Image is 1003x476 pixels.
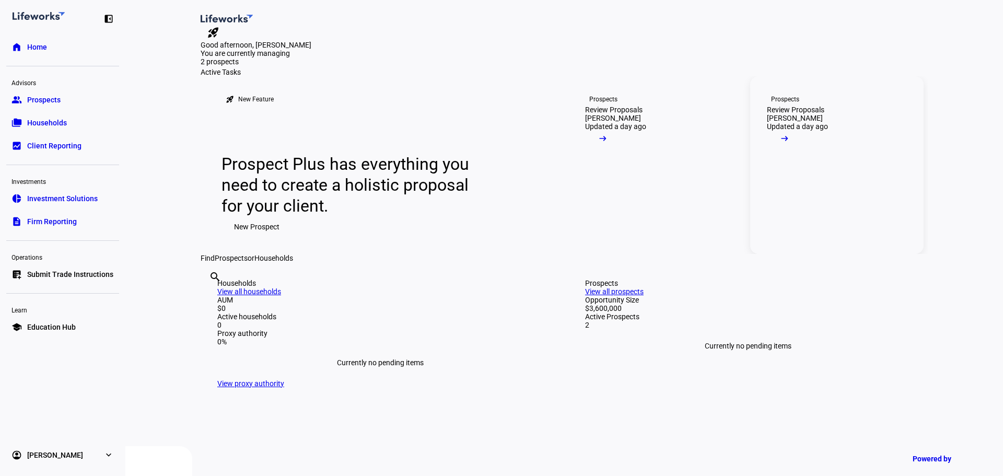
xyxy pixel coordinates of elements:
button: New Prospect [221,216,292,237]
mat-icon: rocket_launch [226,95,234,103]
div: Advisors [6,75,119,89]
span: Home [27,42,47,52]
span: Submit Trade Instructions [27,269,113,280]
span: Prospects [27,95,61,105]
mat-icon: rocket_launch [207,26,219,39]
eth-mat-symbol: folder_copy [11,118,22,128]
div: Review Proposals [767,106,824,114]
a: homeHome [6,37,119,57]
span: Client Reporting [27,141,81,151]
a: ProspectsReview Proposals[PERSON_NAME]Updated a day ago [750,76,924,254]
a: groupProspects [6,89,119,110]
a: bid_landscapeClient Reporting [6,135,119,156]
div: [PERSON_NAME] [767,114,823,122]
div: Households [217,279,543,287]
div: Active households [217,312,543,321]
span: Prospects [215,254,248,262]
div: 0% [217,338,543,346]
div: Good afternoon, [PERSON_NAME] [201,41,928,49]
eth-mat-symbol: pie_chart [11,193,22,204]
div: AUM [217,296,543,304]
eth-mat-symbol: home [11,42,22,52]
input: Enter name of prospect or household [209,285,211,297]
eth-mat-symbol: account_circle [11,450,22,460]
div: Updated a day ago [767,122,828,131]
eth-mat-symbol: expand_more [103,450,114,460]
div: Review Proposals [585,106,643,114]
a: pie_chartInvestment Solutions [6,188,119,209]
div: [PERSON_NAME] [585,114,641,122]
a: View all prospects [585,287,644,296]
div: Find or [201,254,928,262]
div: Active Prospects [585,312,911,321]
div: Prospects [771,95,799,103]
div: Active Tasks [201,68,928,76]
eth-mat-symbol: description [11,216,22,227]
div: Investments [6,173,119,188]
div: $3,600,000 [585,304,911,312]
div: Currently no pending items [217,346,543,379]
div: New Feature [238,95,274,103]
div: Prospect Plus has everything you need to create a holistic proposal for your client. [221,154,479,216]
eth-mat-symbol: list_alt_add [11,269,22,280]
div: Prospects [589,95,617,103]
eth-mat-symbol: left_panel_close [103,14,114,24]
span: Education Hub [27,322,76,332]
span: New Prospect [234,216,279,237]
div: 2 prospects [201,57,305,66]
a: Powered by [907,449,987,468]
span: Investment Solutions [27,193,98,204]
a: descriptionFirm Reporting [6,211,119,232]
div: 0 [217,321,543,329]
eth-mat-symbol: bid_landscape [11,141,22,151]
div: Prospects [585,279,911,287]
div: Learn [6,302,119,317]
a: folder_copyHouseholds [6,112,119,133]
div: 2 [585,321,911,329]
a: ProspectsReview Proposals[PERSON_NAME]Updated a day ago [568,76,742,254]
span: Households [27,118,67,128]
span: Households [254,254,293,262]
div: Currently no pending items [585,329,911,363]
mat-icon: search [209,271,221,283]
a: View proxy authority [217,379,284,388]
mat-icon: arrow_right_alt [598,133,608,144]
span: Firm Reporting [27,216,77,227]
div: Updated a day ago [585,122,646,131]
mat-icon: arrow_right_alt [779,133,790,144]
div: Opportunity Size [585,296,911,304]
a: View all households [217,287,281,296]
eth-mat-symbol: school [11,322,22,332]
div: $0 [217,304,543,312]
span: You are currently managing [201,49,290,57]
eth-mat-symbol: group [11,95,22,105]
div: Proxy authority [217,329,543,338]
span: [PERSON_NAME] [27,450,83,460]
div: Operations [6,249,119,264]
